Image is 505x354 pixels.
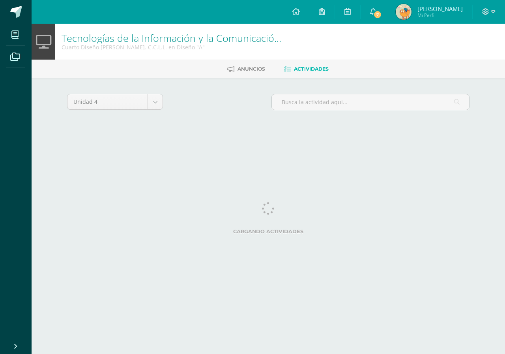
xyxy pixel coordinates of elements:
[67,94,163,109] a: Unidad 4
[67,229,469,234] label: Cargando actividades
[62,43,282,51] div: Cuarto Diseño Bach. C.C.L.L. en Diseño 'A'
[284,63,329,75] a: Actividades
[417,12,463,19] span: Mi Perfil
[62,31,288,45] a: Tecnologías de la Información y la Comunicación 4
[373,10,382,19] span: 7
[73,94,142,109] span: Unidad 4
[272,94,469,110] input: Busca la actividad aquí...
[227,63,265,75] a: Anuncios
[396,4,411,20] img: 7388f2e29a4c387b5ffeb8877dd3829d.png
[238,66,265,72] span: Anuncios
[417,5,463,13] span: [PERSON_NAME]
[294,66,329,72] span: Actividades
[62,32,282,43] h1: Tecnologías de la Información y la Comunicación 4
